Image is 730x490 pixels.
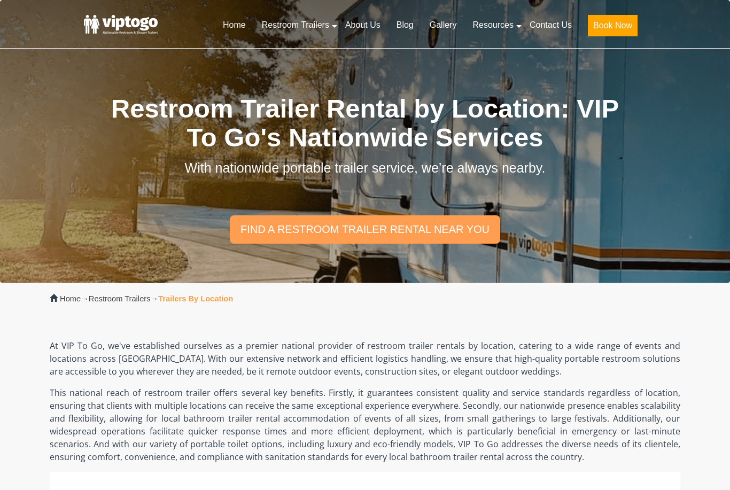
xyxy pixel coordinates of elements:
[522,13,580,37] a: Contact Us
[215,13,254,37] a: Home
[230,215,500,243] a: find a restroom trailer rental near you
[687,447,730,490] button: Live Chat
[60,294,81,303] a: Home
[158,294,233,303] strong: Trailers By Location
[580,13,646,43] a: Book Now
[50,386,680,463] p: This national reach of restroom trailer offers several key benefits. Firstly, it guarantees consi...
[464,13,521,37] a: Resources
[89,294,151,303] a: Restroom Trailers
[588,15,638,36] button: Book Now
[111,94,619,152] span: Restroom Trailer Rental by Location: VIP To Go's Nationwide Services
[60,294,233,303] span: → →
[422,13,465,37] a: Gallery
[254,13,337,37] a: Restroom Trailers
[389,13,422,37] a: Blog
[337,13,389,37] a: About Us
[50,339,680,378] p: At VIP To Go, we've established ourselves as a premier national provider of restroom trailer rent...
[185,160,546,175] span: With nationwide portable trailer service, we’re always nearby.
